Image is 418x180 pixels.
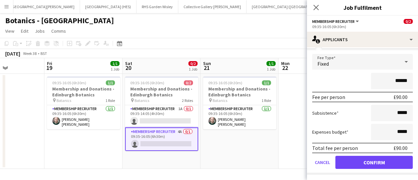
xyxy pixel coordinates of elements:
a: Edit [18,27,31,35]
span: 2 Roles [182,98,193,103]
button: RHS Garden Wisley [137,0,178,13]
span: 09:35-16:05 (6h30m) [130,80,164,85]
div: £90.00 [394,145,408,151]
span: 1/1 [106,80,115,85]
div: Fee per person [312,94,345,100]
span: Jobs [35,28,45,34]
app-job-card: 09:35-16:05 (6h30m)0/2Membership and Donations - Edinburgh Botanics Botanics2 RolesMembership Rec... [125,76,198,151]
div: 1 Job [111,67,119,72]
span: 0/2 [404,19,413,24]
div: 1 Job [267,67,275,72]
span: Mon [281,60,290,66]
app-job-card: 09:35-16:05 (6h30m)1/1Membership and Donations - Edinburgh Botanics Botanics1 RoleMembership Recr... [203,76,276,129]
div: [DATE] [5,50,20,57]
span: Edit [21,28,28,34]
span: Week 38 [22,51,38,56]
span: 22 [280,64,290,72]
div: Total fee per person [312,145,358,151]
span: 09:35-16:05 (6h30m) [52,80,86,85]
h3: Job Fulfilment [307,3,418,12]
a: Jobs [32,27,47,35]
span: 0/2 [188,61,198,66]
span: 1 Role [105,98,115,103]
span: 1/1 [266,61,276,66]
div: £90.00 [394,94,408,100]
span: 1/1 [110,61,120,66]
span: Fri [47,60,52,66]
h1: Botanics - [GEOGRAPHIC_DATA] [5,16,114,25]
span: Botanics [213,98,227,103]
span: 1/1 [262,80,271,85]
a: Comms [49,27,69,35]
span: 21 [202,64,211,72]
button: Membership Recruiter [312,19,360,24]
span: 1 Role [262,98,271,103]
button: [GEOGRAPHIC_DATA] ([GEOGRAPHIC_DATA]) [247,0,332,13]
h3: Membership and Donations - Edinburgh Botanics [203,86,276,98]
div: 1 Job [189,67,197,72]
h3: Membership and Donations - Edinburgh Botanics [47,86,120,98]
span: View [5,28,14,34]
span: 20 [124,64,132,72]
span: Membership Recruiter [312,19,355,24]
app-card-role: Membership Recruiter1/109:35-16:05 (6h30m)[PERSON_NAME] [PERSON_NAME] [47,105,120,129]
button: [GEOGRAPHIC_DATA][PERSON_NAME] [6,0,80,13]
span: 19 [46,64,52,72]
span: Sat [125,60,132,66]
button: Cancel [312,156,333,169]
button: [GEOGRAPHIC_DATA] (HES) [80,0,137,13]
button: Collective Gallery [PERSON_NAME] [178,0,247,13]
label: Subsistence [312,110,339,116]
div: 09:35-16:05 (6h30m) [312,24,413,29]
app-card-role: Membership Recruiter1A0/109:35-14:05 (4h30m) [125,105,198,127]
app-card-role: Membership Recruiter4A0/109:35-16:05 (6h30m) [125,127,198,151]
a: View [3,27,17,35]
span: 0/2 [184,80,193,85]
h3: Membership and Donations - Edinburgh Botanics [125,86,198,98]
label: Expenses budget [312,129,348,135]
button: Confirm [335,156,413,169]
span: Botanics [56,98,71,103]
div: Applicants [307,32,418,47]
span: Fixed [317,60,329,67]
span: Botanics [135,98,149,103]
span: Comms [51,28,66,34]
span: Sun [203,60,211,66]
div: BST [40,51,47,56]
app-card-role: Membership Recruiter1/109:35-16:05 (6h30m)[PERSON_NAME] [PERSON_NAME] [203,105,276,129]
span: 09:35-16:05 (6h30m) [208,80,242,85]
app-job-card: 09:35-16:05 (6h30m)1/1Membership and Donations - Edinburgh Botanics Botanics1 RoleMembership Recr... [47,76,120,129]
